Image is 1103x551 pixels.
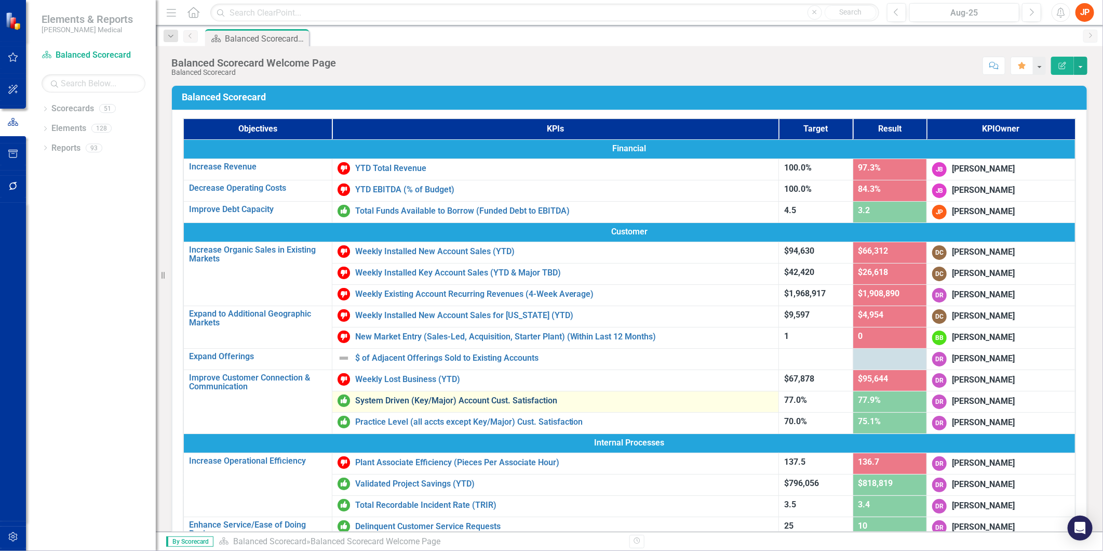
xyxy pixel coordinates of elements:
img: Below Target [338,288,350,300]
td: Double-Click to Edit Right Click for Context Menu [332,180,779,201]
td: Double-Click to Edit Right Click for Context Menu [183,159,332,180]
td: Double-Click to Edit Right Click for Context Menu [183,453,332,517]
a: Plant Associate Efficiency (Pieces Per Associate Hour) [355,458,774,467]
a: Total Funds Available to Borrow (Funded Debt to EBITDA) [355,206,774,216]
img: ClearPoint Strategy [5,12,23,30]
div: Balanced Scorecard Welcome Page [225,32,306,45]
td: Double-Click to Edit [183,222,1075,242]
td: Double-Click to Edit Right Click for Context Menu [332,495,779,517]
span: 137.5 [784,457,805,467]
a: Weekly Installed Key Account Sales (YTD & Major TBD) [355,268,774,278]
div: Balanced Scorecard [171,69,336,76]
span: 136.7 [858,457,880,467]
img: Below Target [338,162,350,175]
div: DR [932,288,947,303]
a: Weekly Existing Account Recurring Revenues (4-Week Average) [355,290,774,299]
span: 4.5 [784,205,796,215]
a: Increase Operational Efficiency [189,456,327,466]
td: Double-Click to Edit Right Click for Context Menu [332,159,779,180]
span: $4,954 [858,310,884,320]
img: On or Above Target [338,478,350,490]
img: On or Above Target [338,499,350,511]
td: Double-Click to Edit [927,263,1075,284]
span: $818,819 [858,478,893,488]
div: [PERSON_NAME] [952,246,1015,258]
td: Double-Click to Edit Right Click for Context Menu [332,391,779,412]
td: Double-Click to Edit [927,159,1075,180]
td: Double-Click to Edit Right Click for Context Menu [183,242,332,306]
td: Double-Click to Edit Right Click for Context Menu [183,370,332,434]
div: [PERSON_NAME] [952,396,1015,408]
div: DR [932,373,947,388]
td: Double-Click to Edit [927,412,1075,434]
div: JB [932,162,947,177]
td: Double-Click to Edit Right Click for Context Menu [183,306,332,348]
a: Improve Debt Capacity [189,205,327,214]
td: Double-Click to Edit Right Click for Context Menu [332,263,779,284]
td: Double-Click to Edit [927,242,1075,263]
td: Double-Click to Edit Right Click for Context Menu [183,180,332,201]
input: Search Below... [42,74,145,93]
td: Double-Click to Edit [183,139,1075,159]
img: On or Above Target [338,395,350,407]
div: [PERSON_NAME] [952,500,1015,512]
td: Double-Click to Edit Right Click for Context Menu [332,348,779,370]
td: Double-Click to Edit [927,180,1075,201]
div: JB [932,183,947,198]
div: Open Intercom Messenger [1068,516,1093,541]
span: Customer [189,226,1070,238]
div: [PERSON_NAME] [952,185,1015,196]
span: 0 [858,331,863,341]
div: DC [932,309,947,324]
div: 128 [91,124,112,133]
img: On or Above Target [338,520,350,533]
button: JP [1075,3,1094,22]
div: [PERSON_NAME] [952,521,1015,533]
a: Expand Offerings [189,352,327,361]
div: [PERSON_NAME] [952,457,1015,469]
td: Double-Click to Edit Right Click for Context Menu [183,348,332,370]
div: Balanced Scorecard Welcome Page [311,536,440,546]
img: Below Target [338,456,350,469]
div: [PERSON_NAME] [952,310,1015,322]
div: 93 [86,143,102,152]
span: By Scorecard [166,536,213,547]
small: [PERSON_NAME] Medical [42,25,133,34]
td: Double-Click to Edit Right Click for Context Menu [332,412,779,434]
a: Increase Revenue [189,162,327,172]
td: Double-Click to Edit [927,517,1075,538]
span: $796,056 [784,478,819,488]
a: Weekly Installed New Account Sales for [US_STATE] (YTD) [355,311,774,320]
span: 1 [784,331,789,341]
a: YTD Total Revenue [355,164,774,173]
a: Weekly Lost Business (YTD) [355,375,774,384]
span: $9,597 [784,310,810,320]
span: Internal Processes [189,437,1070,449]
span: 3.2 [858,205,870,215]
a: Weekly Installed New Account Sales (YTD) [355,247,774,256]
div: [PERSON_NAME] [952,374,1015,386]
button: Aug-25 [909,3,1019,22]
td: Double-Click to Edit Right Click for Context Menu [332,453,779,474]
button: Search [825,5,877,20]
div: DR [932,478,947,492]
div: DR [932,520,947,535]
span: $42,420 [784,267,814,277]
img: Not Defined [338,352,350,364]
div: DR [932,395,947,409]
div: Balanced Scorecard Welcome Page [171,57,336,69]
div: Aug-25 [913,7,1016,19]
span: 75.1% [858,416,881,426]
a: Balanced Scorecard [42,49,145,61]
img: Below Target [338,331,350,343]
div: [PERSON_NAME] [952,479,1015,491]
a: Expand to Additional Geographic Markets [189,309,327,327]
td: Double-Click to Edit [927,348,1075,370]
div: DC [932,267,947,281]
td: Double-Click to Edit [927,474,1075,495]
a: New Market Entry (Sales-Led, Acquisition, Starter Plant) (Within Last 12 Months) [355,332,774,342]
img: On or Above Target [338,416,350,428]
img: Below Target [338,309,350,322]
td: Double-Click to Edit Right Click for Context Menu [332,201,779,222]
